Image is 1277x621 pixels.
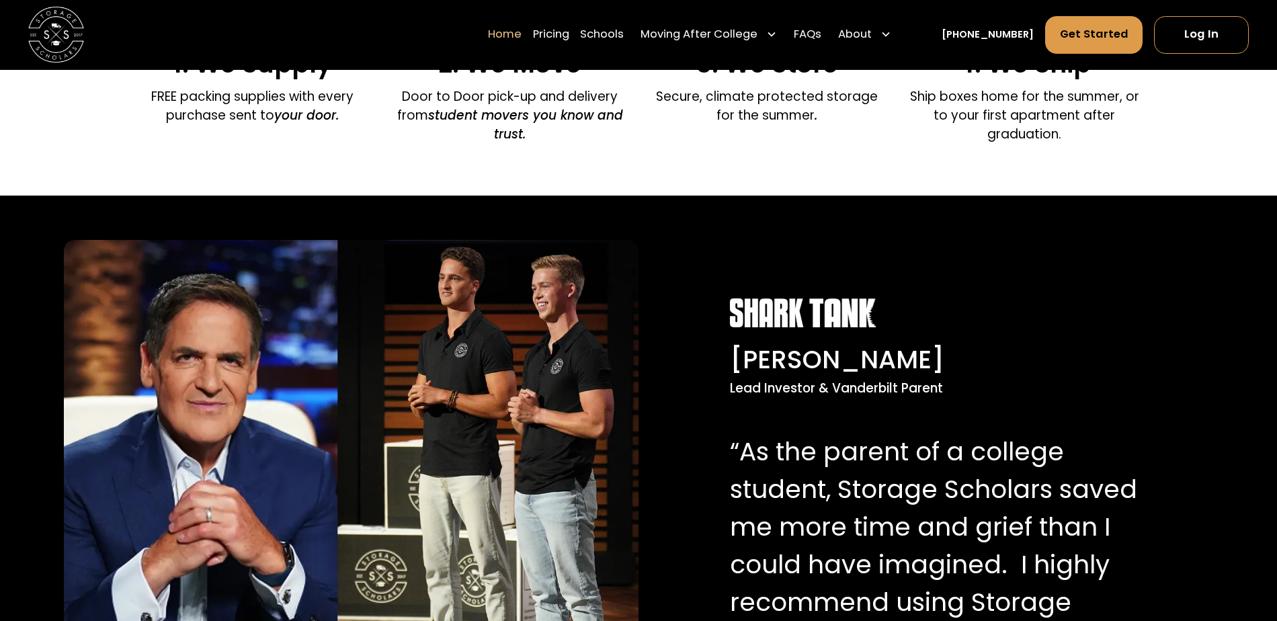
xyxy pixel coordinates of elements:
[428,106,623,143] em: student movers you know and trust.
[730,298,875,327] img: Shark Tank white logo.
[635,15,783,54] div: Moving After College
[730,379,1144,398] div: Lead Investor & Vanderbilt Parent
[533,15,569,54] a: Pricing
[838,27,872,44] div: About
[488,15,522,54] a: Home
[641,27,757,44] div: Moving After College
[907,87,1141,144] p: Ship boxes home for the summer, or to your first apartment after graduation.
[833,15,897,54] div: About
[1154,16,1249,54] a: Log In
[393,87,627,144] p: Door to Door pick-up and delivery from
[730,341,1144,378] div: [PERSON_NAME]
[274,106,339,124] em: your door.
[794,15,821,54] a: FAQs
[135,87,370,125] p: FREE packing supplies with every purchase sent to
[650,87,884,125] p: Secure, climate protected storage for the summer
[815,106,818,124] em: .
[650,49,884,79] h3: 3. We Store
[393,49,627,79] h3: 2. We Move
[28,7,84,63] img: Storage Scholars main logo
[1045,16,1143,54] a: Get Started
[135,49,370,79] h3: 1. We Supply
[907,49,1141,79] h3: 4. We Ship
[580,15,624,54] a: Schools
[942,28,1034,42] a: [PHONE_NUMBER]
